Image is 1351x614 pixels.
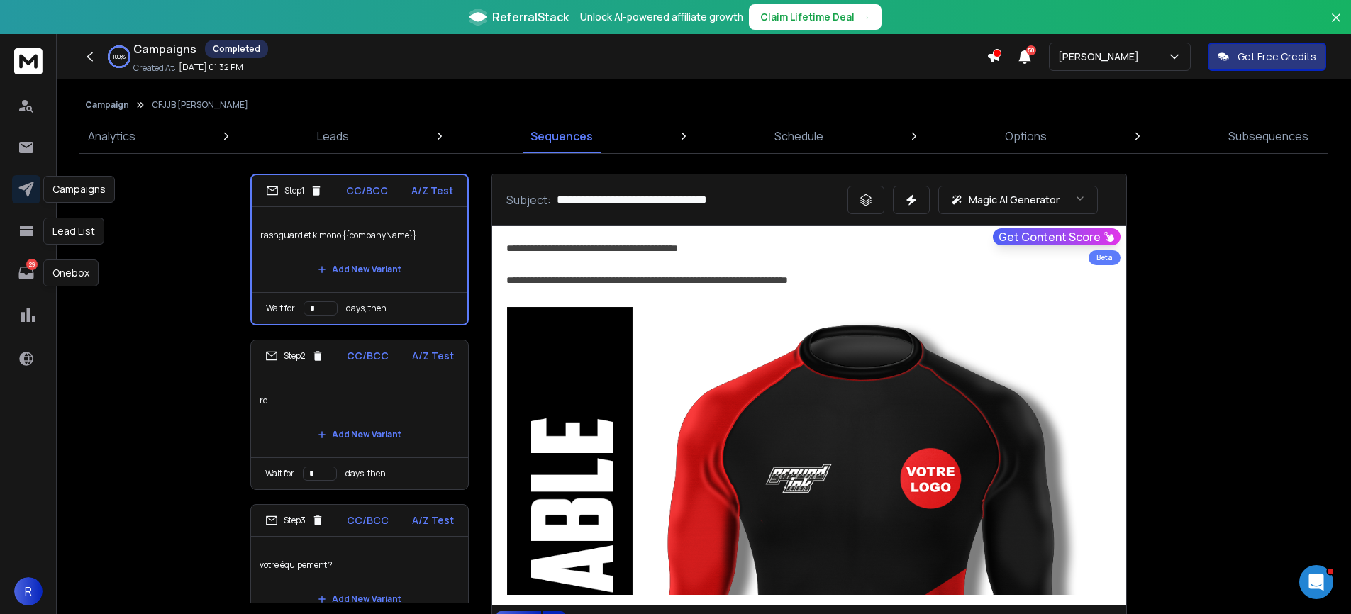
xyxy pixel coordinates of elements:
p: re [260,381,460,420]
button: Add New Variant [306,255,413,284]
div: Step 3 [265,514,324,527]
li: Step1CC/BCCA/Z Testrashguard et kimono {{companyName}}Add New VariantWait fordays, then [250,174,469,325]
button: R [14,577,43,605]
p: days, then [345,468,386,479]
div: Campaigns [43,176,115,203]
p: rashguard et kimono {{companyName}} [260,216,459,255]
p: days, then [346,303,387,314]
button: Add New Variant [306,420,413,449]
a: 29 [12,259,40,287]
button: Claim Lifetime Deal→ [749,4,882,30]
div: Step 2 [265,350,324,362]
p: Analytics [88,128,135,145]
p: Unlock AI-powered affiliate growth [580,10,743,24]
p: 29 [26,259,38,270]
div: Completed [205,40,268,58]
p: Wait for [266,303,295,314]
p: A/Z Test [412,349,454,363]
a: Subsequences [1220,119,1317,153]
p: Wait for [265,468,294,479]
button: Add New Variant [306,585,413,613]
p: A/Z Test [412,513,454,528]
a: Leads [308,119,357,153]
div: Lead List [43,218,104,245]
a: Schedule [766,119,832,153]
p: Get Free Credits [1238,50,1316,64]
li: Step2CC/BCCA/Z TestreAdd New VariantWait fordays, then [250,340,469,490]
div: Onebox [43,259,99,286]
a: Sequences [522,119,601,153]
span: ReferralStack [492,9,569,26]
p: CC/BCC [347,349,389,363]
p: Magic AI Generator [969,193,1060,207]
div: Beta [1089,250,1121,265]
div: Step 1 [266,184,323,197]
p: A/Z Test [411,184,453,198]
a: Analytics [79,119,144,153]
button: Magic AI Generator [938,186,1098,214]
p: Created At: [133,62,176,74]
p: [PERSON_NAME] [1058,50,1145,64]
p: Leads [317,128,349,145]
h1: Campaigns [133,40,196,57]
p: votre équipement ? [260,545,460,585]
span: → [860,10,870,24]
p: [DATE] 01:32 PM [179,62,243,73]
iframe: Intercom live chat [1299,565,1333,599]
button: Get Content Score [993,228,1121,245]
a: Options [996,119,1055,153]
p: Schedule [774,128,823,145]
p: Sequences [530,128,593,145]
button: Close banner [1327,9,1345,43]
button: Get Free Credits [1208,43,1326,71]
p: Subject: [506,191,551,208]
span: 50 [1026,45,1036,55]
p: CFJJB [PERSON_NAME] [152,99,248,111]
p: 100 % [113,52,126,61]
button: Campaign [85,99,129,111]
p: Subsequences [1228,128,1308,145]
p: Options [1005,128,1047,145]
p: CC/BCC [346,184,388,198]
p: CC/BCC [347,513,389,528]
